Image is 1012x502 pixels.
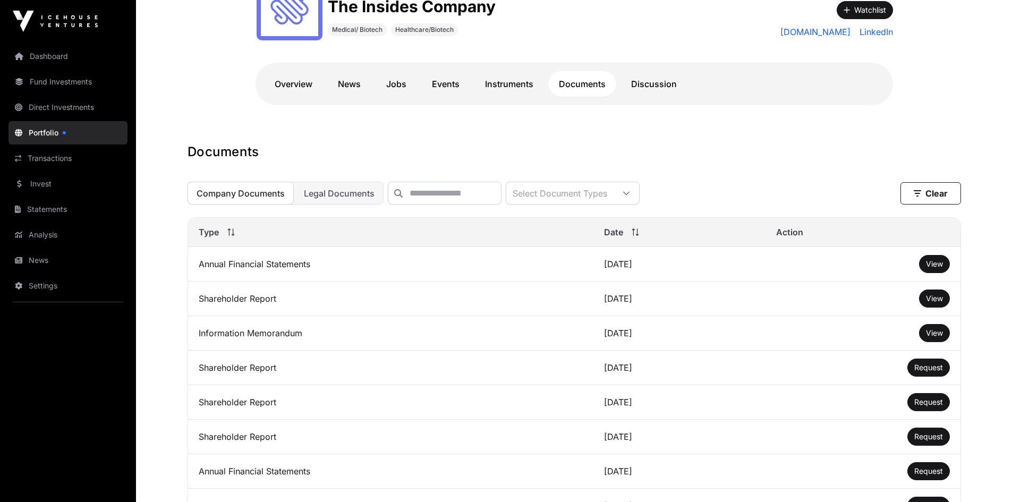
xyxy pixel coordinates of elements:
[914,397,943,407] a: Request
[188,454,594,489] td: Annual Financial Statements
[914,431,943,442] a: Request
[264,71,323,97] a: Overview
[506,182,614,204] div: Select Document Types
[13,11,98,32] img: Icehouse Ventures Logo
[620,71,687,97] a: Discussion
[421,71,470,97] a: Events
[8,249,127,272] a: News
[199,226,219,239] span: Type
[926,293,943,304] a: View
[914,397,943,406] span: Request
[474,71,544,97] a: Instruments
[914,466,943,475] span: Request
[188,143,961,160] h1: Documents
[8,274,127,297] a: Settings
[304,188,375,199] span: Legal Documents
[593,385,766,420] td: [DATE]
[593,351,766,385] td: [DATE]
[593,316,766,351] td: [DATE]
[914,466,943,477] a: Request
[548,71,616,97] a: Documents
[926,328,943,338] a: View
[188,351,594,385] td: Shareholder Report
[188,316,594,351] td: Information Memorandum
[837,1,893,19] button: Watchlist
[959,451,1012,502] iframe: Chat Widget
[8,96,127,119] a: Direct Investments
[919,290,950,308] button: View
[914,363,943,372] span: Request
[8,198,127,221] a: Statements
[919,255,950,273] button: View
[926,259,943,268] span: View
[907,393,950,411] button: Request
[780,25,851,38] a: [DOMAIN_NAME]
[593,454,766,489] td: [DATE]
[197,188,285,199] span: Company Documents
[855,25,893,38] a: LinkedIn
[926,259,943,269] a: View
[907,462,950,480] button: Request
[8,172,127,195] a: Invest
[604,226,623,239] span: Date
[188,385,594,420] td: Shareholder Report
[188,420,594,454] td: Shareholder Report
[914,362,943,373] a: Request
[8,45,127,68] a: Dashboard
[593,420,766,454] td: [DATE]
[8,70,127,93] a: Fund Investments
[188,282,594,316] td: Shareholder Report
[8,147,127,170] a: Transactions
[395,25,454,34] span: Healthcare/Biotech
[295,182,384,205] button: Legal Documents
[8,121,127,144] a: Portfolio
[327,71,371,97] a: News
[376,71,417,97] a: Jobs
[593,247,766,282] td: [DATE]
[907,428,950,446] button: Request
[188,247,594,282] td: Annual Financial Statements
[900,182,961,205] button: Clear
[926,328,943,337] span: View
[926,294,943,303] span: View
[907,359,950,377] button: Request
[264,71,885,97] nav: Tabs
[188,182,294,205] button: Company Documents
[776,226,803,239] span: Action
[919,324,950,342] button: View
[8,223,127,246] a: Analysis
[332,25,382,34] span: Medical/ Biotech
[914,432,943,441] span: Request
[593,282,766,316] td: [DATE]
